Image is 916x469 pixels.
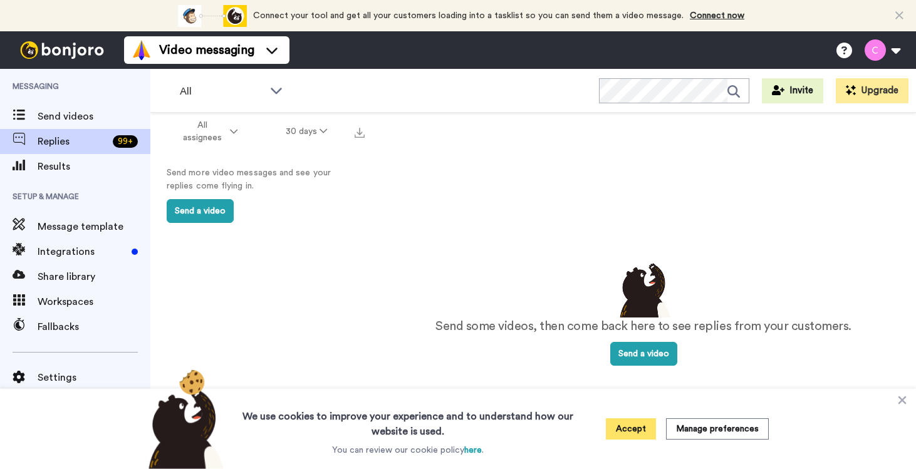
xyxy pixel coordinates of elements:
[159,41,254,59] span: Video messaging
[38,109,150,124] span: Send videos
[38,294,150,309] span: Workspaces
[38,134,108,149] span: Replies
[666,418,769,440] button: Manage preferences
[253,11,684,20] span: Connect your tool and get all your customers loading into a tasklist so you can send them a video...
[38,219,150,234] span: Message template
[38,159,150,174] span: Results
[612,260,675,317] img: results-emptystates.png
[351,122,368,141] button: Export all results that match these filters now.
[15,41,109,59] img: bj-logo-header-white.svg
[690,11,744,20] a: Connect now
[332,444,484,456] p: You can review our cookie policy .
[38,319,150,334] span: Fallbacks
[762,78,823,103] button: Invite
[38,370,150,385] span: Settings
[180,84,264,99] span: All
[38,269,150,284] span: Share library
[610,342,677,366] button: Send a video
[167,167,355,193] p: Send more video messages and see your replies come flying in.
[355,128,365,138] img: export.svg
[38,244,127,259] span: Integrations
[836,78,908,103] button: Upgrade
[113,135,138,148] div: 99 +
[177,119,227,144] span: All assignees
[464,446,482,455] a: here
[606,418,656,440] button: Accept
[610,349,677,358] a: Send a video
[262,120,351,143] button: 30 days
[167,199,234,223] button: Send a video
[137,369,230,469] img: bear-with-cookie.png
[435,317,851,336] p: Send some videos, then come back here to see replies from your customers.
[153,114,262,149] button: All assignees
[230,401,586,439] h3: We use cookies to improve your experience and to understand how our website is used.
[132,40,152,60] img: vm-color.svg
[178,5,247,27] div: animation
